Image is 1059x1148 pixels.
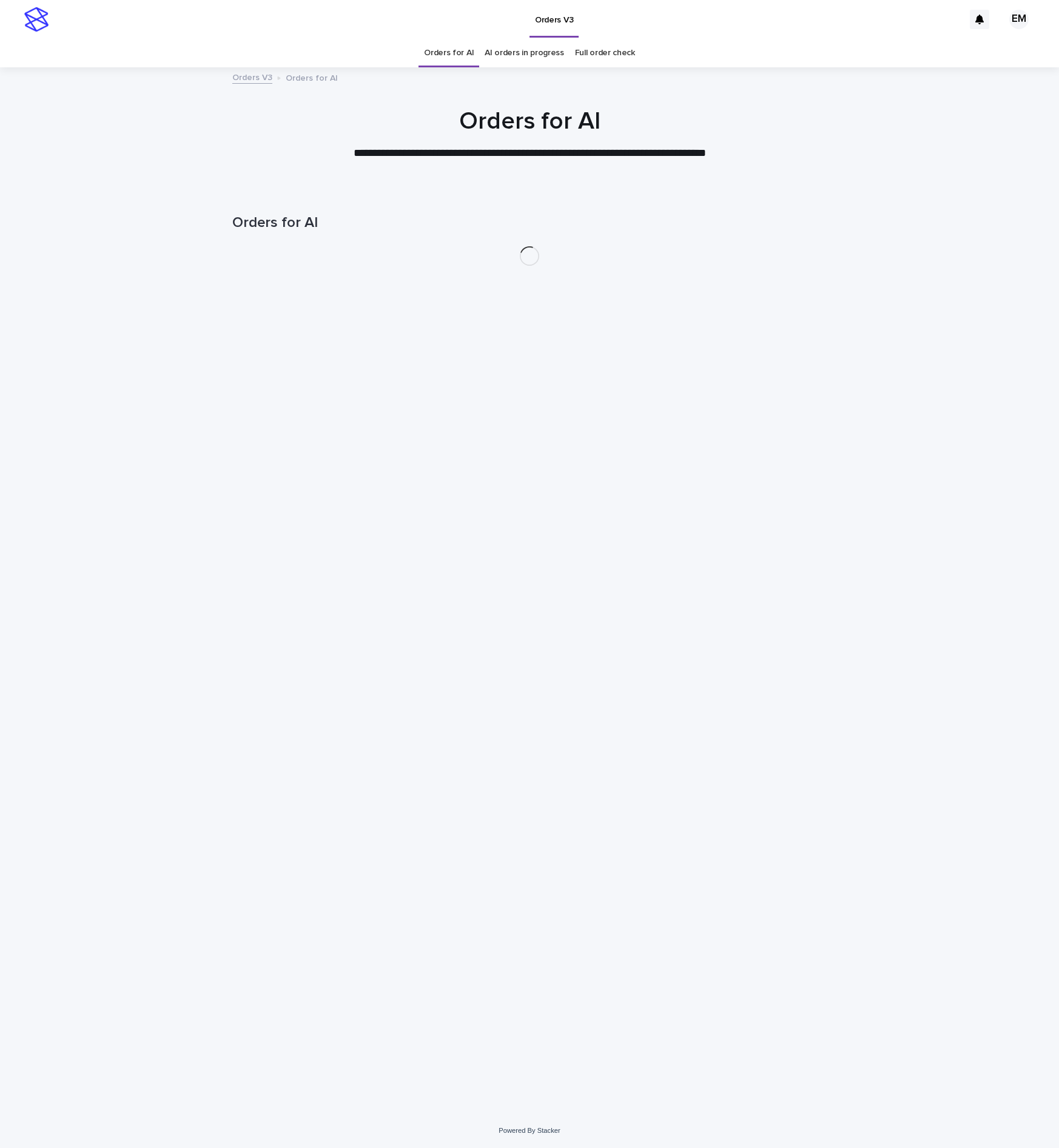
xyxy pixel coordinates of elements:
[575,39,635,67] a: Full order check
[485,39,564,67] a: AI orders in progress
[24,7,49,32] img: stacker-logo-s-only.png
[232,70,272,84] a: Orders V3
[286,70,338,84] p: Orders for AI
[424,39,474,67] a: Orders for AI
[499,1127,560,1134] a: Powered By Stacker
[232,214,827,232] h1: Orders for AI
[1009,10,1029,29] div: EM
[232,107,827,136] h1: Orders for AI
